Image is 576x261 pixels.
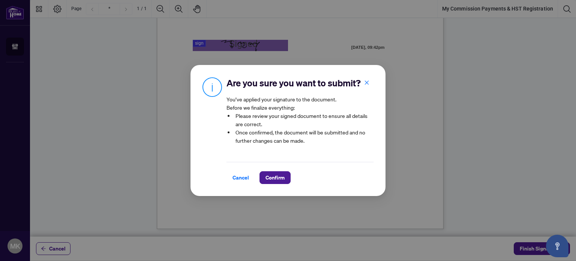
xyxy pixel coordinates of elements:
h2: Are you sure you want to submit? [226,77,373,89]
button: Cancel [226,171,255,184]
button: Open asap [546,235,568,257]
article: You’ve applied your signature to the document. Before we finalize everything: [226,95,373,150]
span: close [364,80,369,85]
img: Info Icon [202,77,222,97]
li: Please review your signed document to ensure all details are correct. [234,112,373,128]
span: Cancel [232,172,249,184]
button: Confirm [259,171,291,184]
li: Once confirmed, the document will be submitted and no further changes can be made. [234,128,373,145]
span: Confirm [265,172,285,184]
